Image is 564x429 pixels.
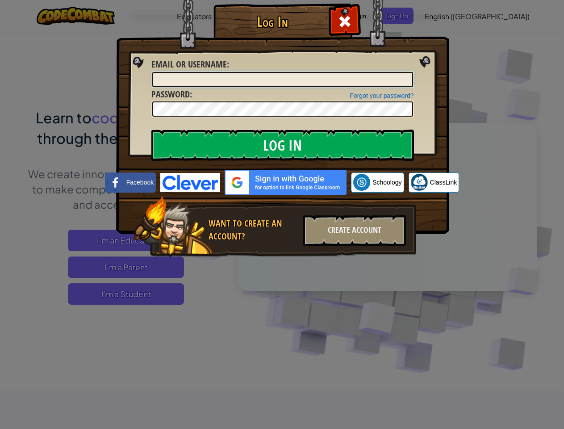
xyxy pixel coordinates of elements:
[151,88,190,100] span: Password
[225,170,347,195] img: gplus_sso_button2.svg
[350,92,414,99] a: Forgot your password?
[216,14,330,29] h1: Log In
[151,58,229,71] label: :
[303,215,406,246] div: Create Account
[151,58,227,70] span: Email or Username
[151,130,414,161] input: Log In
[160,173,220,192] img: clever-logo-blue.png
[353,174,370,191] img: schoology.png
[151,88,192,101] label: :
[372,178,401,187] span: Schoology
[209,217,298,243] div: Want to create an account?
[107,174,124,191] img: facebook_small.png
[126,178,154,187] span: Facebook
[411,174,428,191] img: classlink-logo-small.png
[430,178,457,187] span: ClassLink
